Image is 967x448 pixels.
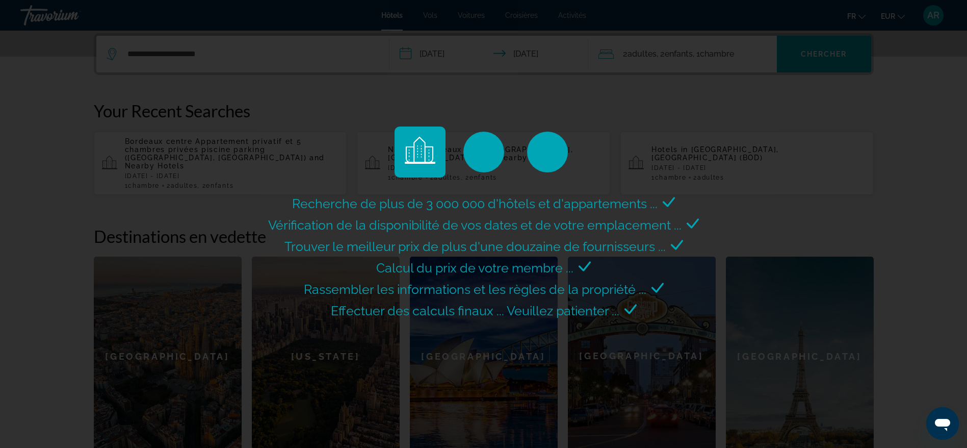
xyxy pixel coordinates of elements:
[304,282,646,297] span: Rassembler les informations et les règles de la propriété ...
[292,196,658,211] span: Recherche de plus de 3 000 000 d'hôtels et d'appartements ...
[268,217,682,233] span: Vérification de la disponibilité de vos dates et de votre emplacement ...
[331,303,619,318] span: Effectuer des calculs finaux ... Veuillez patienter ...
[376,260,573,276] span: Calcul du prix de votre membre ...
[284,239,666,254] span: Trouver le meilleur prix de plus d'une douzaine de fournisseurs ...
[926,407,959,440] iframe: Bouton de lancement de la fenêtre de messagerie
